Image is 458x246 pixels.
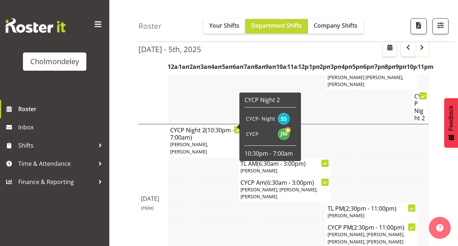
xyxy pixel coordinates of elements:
[203,19,245,34] button: Your Shifts
[233,58,244,75] th: 6am
[18,176,95,187] span: Finance & Reporting
[436,224,443,231] img: help-xxl-2.png
[209,22,239,30] span: Your Shifts
[328,231,404,245] span: [PERSON_NAME], [PERSON_NAME], [PERSON_NAME], [PERSON_NAME]
[240,179,328,186] h4: CYCP Am
[138,22,162,30] h4: Roster
[411,18,427,34] button: Download a PDF of the roster according to the set date range.
[170,126,234,141] span: (10:30pm - 7:00am)
[276,58,287,75] th: 10am
[211,58,222,75] th: 4am
[344,204,396,212] span: (2:30pm - 11:00pm)
[328,67,404,87] span: [PERSON_NAME], [PERSON_NAME], [PERSON_NAME] [PERSON_NAME], [PERSON_NAME]
[244,111,277,126] td: CYCP- Night
[328,224,415,231] h4: CYCP PM
[240,160,328,167] h4: TL AM
[352,58,363,75] th: 5pm
[396,58,407,75] th: 9pm
[138,44,201,54] h2: [DATE] - 5th, 2025
[170,141,208,155] span: [PERSON_NAME], [PERSON_NAME]
[330,58,341,75] th: 3pm
[222,58,233,75] th: 5am
[314,22,357,30] span: Company Shifts
[18,122,106,133] span: Inbox
[328,205,415,212] h4: TL PM
[414,93,426,122] h4: CYCP Night 2
[298,58,309,75] th: 12pm
[320,58,330,75] th: 2pm
[240,167,277,174] span: [PERSON_NAME]
[244,149,296,157] p: 10:30pm - 7:00am
[30,56,79,67] div: Cholmondeley
[18,140,95,151] span: Shifts
[200,58,211,75] th: 3am
[363,58,374,75] th: 6pm
[418,58,429,75] th: 11pm
[5,18,66,33] img: Rosterit website logo
[432,18,449,34] button: Filter Shifts
[179,58,189,75] th: 1am
[244,58,255,75] th: 7am
[287,58,298,75] th: 11am
[255,58,266,75] th: 8am
[352,223,404,231] span: (2:30pm - 11:00pm)
[265,58,276,75] th: 9am
[257,160,306,168] span: (6:30am - 3:00pm)
[308,19,363,34] button: Company Shifts
[385,58,396,75] th: 8pm
[18,104,106,114] span: Roster
[383,42,397,56] button: Select a specific date within the roster.
[244,96,296,104] h6: CYCP Night 2
[141,204,154,211] span: (Hide)
[278,128,290,140] img: jesse-marychurch10205.jpg
[309,58,320,75] th: 1pm
[244,126,277,142] td: CYCP
[374,58,385,75] th: 7pm
[278,113,290,125] img: sue-simkiss10897.jpg
[170,126,242,141] h4: CYCP Night 2
[18,158,95,169] span: Time & Attendance
[407,58,418,75] th: 10pm
[265,179,314,187] span: (6:30am - 3:00pm)
[328,212,364,219] span: [PERSON_NAME]
[240,186,317,200] span: [PERSON_NAME], [PERSON_NAME], [PERSON_NAME]
[448,105,454,131] span: Feedback
[341,58,352,75] th: 4pm
[251,22,302,30] span: Department Shifts
[245,19,308,34] button: Department Shifts
[444,98,458,148] button: Feedback - Show survey
[168,58,179,75] th: 12am
[189,58,200,75] th: 2am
